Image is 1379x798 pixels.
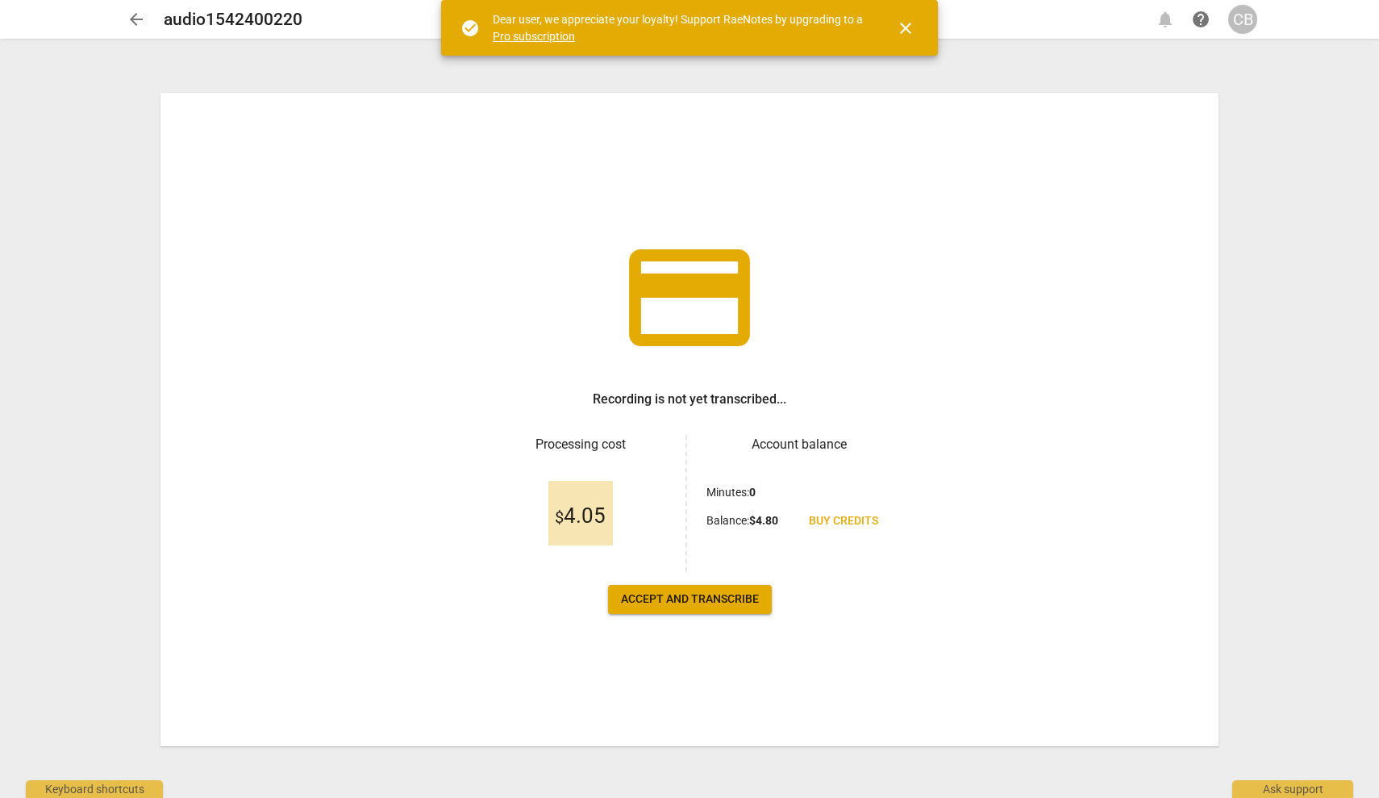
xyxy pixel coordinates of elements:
h3: Processing cost [488,435,673,454]
span: check_circle [460,19,480,38]
h2: audio1542400220 [164,10,302,30]
button: CB [1228,5,1257,34]
p: Minutes : [706,484,756,501]
span: arrow_back [127,10,146,29]
b: 0 [749,486,756,499]
p: Balance : [706,512,778,529]
div: Ask support [1232,780,1353,798]
a: Buy credits [796,507,891,536]
a: Pro subscription [493,30,575,43]
span: credit_card [617,225,762,370]
div: Dear user, we appreciate your loyalty! Support RaeNotes by upgrading to a [493,11,867,44]
span: close [896,19,915,38]
span: help [1191,10,1210,29]
a: Help [1186,5,1215,34]
span: $ [555,508,564,527]
h3: Account balance [706,435,891,454]
span: 4.05 [555,504,606,529]
button: Close [886,9,925,48]
div: Keyboard shortcuts [26,780,163,798]
button: Accept and transcribe [608,585,772,614]
b: $ 4.80 [749,514,778,527]
h3: Recording is not yet transcribed... [593,390,786,409]
span: Accept and transcribe [621,591,759,608]
span: Buy credits [809,513,878,529]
